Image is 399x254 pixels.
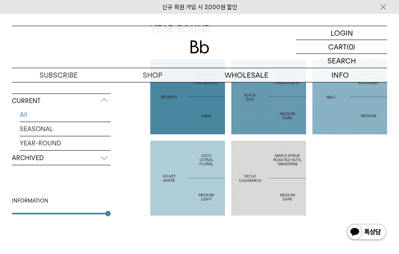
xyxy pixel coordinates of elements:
a: 세븐티SEVENTY [150,59,225,134]
p: LOGIN [331,26,353,40]
p: SEARCH [327,54,356,68]
a: CART (0) [296,40,387,54]
p: (0) [347,40,355,53]
a: 신규 회원 가입 시 3,000원 할인 [162,4,237,11]
img: 로고 [190,40,209,53]
p: CART [328,40,347,53]
a: SEASONAL [20,122,111,136]
a: 페루 디카페인 카하마르카PERU CAJAMARCA DECAF [231,141,306,216]
a: LOGIN [296,26,387,40]
a: SUBSCRIBE [12,68,106,82]
div: INFORMATION [12,197,111,205]
img: 카카오톡 채널 1:1 채팅 버튼 [346,223,387,242]
p: CURRENT [12,94,111,108]
p: INFO [293,68,387,82]
p: WHOLESALE [200,68,293,82]
p: ARCHIVED [12,151,111,165]
a: 몰트MALT [312,59,387,134]
a: 블랙수트BLACK SUIT [231,59,306,134]
a: SHOP [106,68,199,82]
a: YEAR-ROUND [20,136,111,150]
a: 벨벳화이트VELVET WHITE [150,141,225,216]
a: All [20,108,111,122]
